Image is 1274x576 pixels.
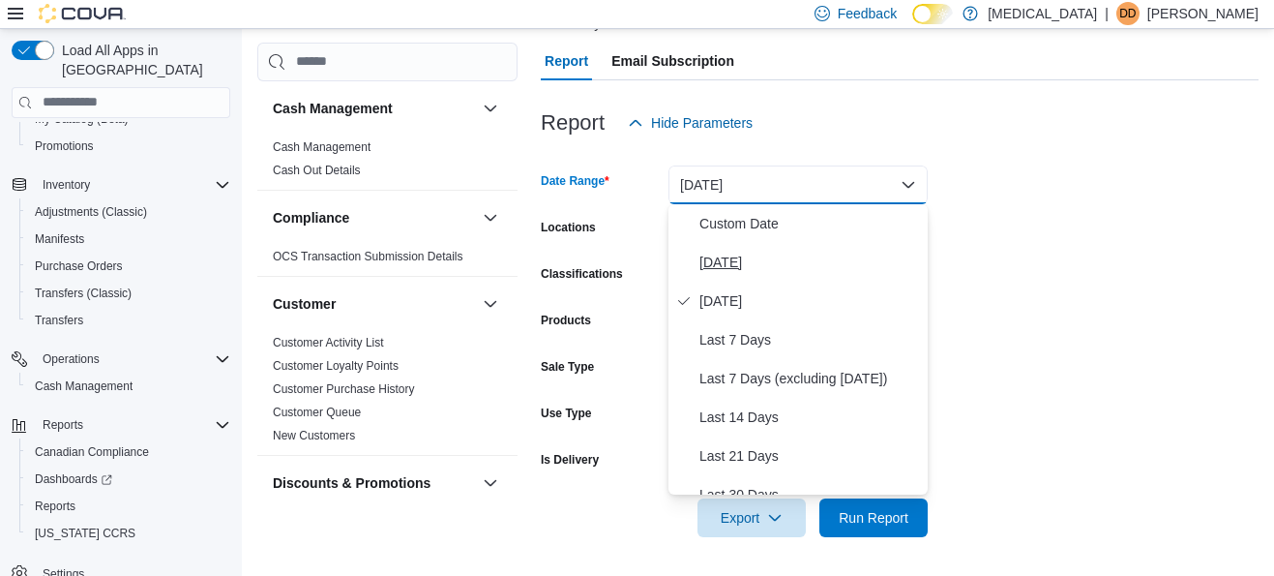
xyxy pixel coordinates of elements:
button: Export [697,499,806,537]
button: Manifests [19,226,238,253]
span: Feedback [838,4,897,23]
img: Cova [39,4,126,23]
button: Reports [19,493,238,520]
span: Last 14 Days [699,406,920,429]
button: Transfers (Classic) [19,280,238,307]
span: Purchase Orders [27,255,230,278]
span: Reports [35,499,75,514]
a: Promotions [27,135,102,158]
span: Canadian Compliance [27,440,230,464]
span: Transfers [27,309,230,332]
button: Run Report [819,499,928,537]
span: Washington CCRS [27,522,230,545]
button: Customer [479,291,502,315]
a: Reports [27,495,83,518]
span: [DATE] [699,289,920,313]
button: Transfers [19,307,238,334]
input: Dark Mode [912,4,953,24]
a: Dashboards [27,468,120,491]
a: Transfers [27,309,91,332]
a: OCS Transaction Submission Details [273,249,463,262]
span: Customer Queue [273,404,361,419]
span: Reports [43,417,83,433]
a: Cash Out Details [273,163,361,176]
button: Customer [273,293,475,313]
span: [US_STATE] CCRS [35,526,135,541]
a: Canadian Compliance [27,440,157,464]
button: Canadian Compliance [19,439,238,466]
button: Compliance [479,205,502,228]
label: Sale Type [541,359,594,375]
h3: Compliance [273,207,349,227]
span: Custom Date [699,212,920,235]
span: Cash Management [273,138,370,154]
button: [US_STATE] CCRS [19,520,238,547]
span: New Customers [273,427,355,442]
button: Cash Management [19,373,238,400]
button: Promotions [19,133,238,160]
span: Customer Loyalty Points [273,357,399,373]
span: Cash Management [35,379,133,394]
a: Purchase Orders [27,255,131,278]
a: Customer Purchase History [273,381,415,395]
span: Cash Management [27,375,230,398]
button: Compliance [273,207,475,227]
span: Operations [35,348,230,371]
label: Classifications [541,266,623,282]
button: [DATE] [668,166,928,204]
span: [DATE] [699,251,920,274]
span: Dd [1119,2,1136,25]
a: Cash Management [273,139,370,153]
a: Cash Management [27,375,140,398]
button: Cash Management [479,96,502,119]
label: Locations [541,220,596,235]
span: Run Report [839,508,908,528]
p: | [1105,2,1109,25]
a: Manifests [27,227,92,251]
span: Dashboards [27,468,230,491]
h3: Report [541,111,605,135]
span: Last 30 Days [699,483,920,506]
span: Operations [43,351,100,367]
div: Customer [257,330,518,454]
span: Manifests [35,231,84,247]
span: Inventory [43,177,90,193]
span: Reports [27,495,230,518]
button: Reports [4,411,238,439]
span: Cash Out Details [273,162,361,177]
span: Hide Parameters [651,113,753,133]
span: OCS Transaction Submission Details [273,248,463,263]
span: Promotions [35,138,94,154]
label: Is Delivery [541,452,599,468]
a: Dashboards [19,466,238,493]
button: Reports [35,413,91,437]
span: Customer Purchase History [273,380,415,396]
span: Report [545,42,588,80]
p: [MEDICAL_DATA] [988,2,1097,25]
span: Dashboards [35,471,112,487]
div: Diego de Azevedo [1116,2,1140,25]
span: Customer Activity List [273,334,384,349]
label: Products [541,313,591,328]
button: Operations [4,346,238,373]
button: Operations [35,348,107,371]
span: Manifests [27,227,230,251]
h3: Cash Management [273,98,393,117]
button: Purchase Orders [19,253,238,280]
span: Reports [35,413,230,437]
label: Use Type [541,406,591,421]
span: Transfers (Classic) [35,286,132,301]
div: Select listbox [668,204,928,495]
span: Email Subscription [611,42,734,80]
a: Customer Activity List [273,335,384,349]
p: [PERSON_NAME] [1147,2,1259,25]
h3: Customer [273,293,336,313]
button: Inventory [35,173,98,197]
a: Transfers (Classic) [27,282,139,305]
button: Adjustments (Classic) [19,198,238,226]
button: Inventory [4,171,238,198]
div: Cash Management [257,135,518,189]
span: Purchase Orders [35,258,123,274]
span: Promotions [27,135,230,158]
span: Load All Apps in [GEOGRAPHIC_DATA] [54,41,230,79]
